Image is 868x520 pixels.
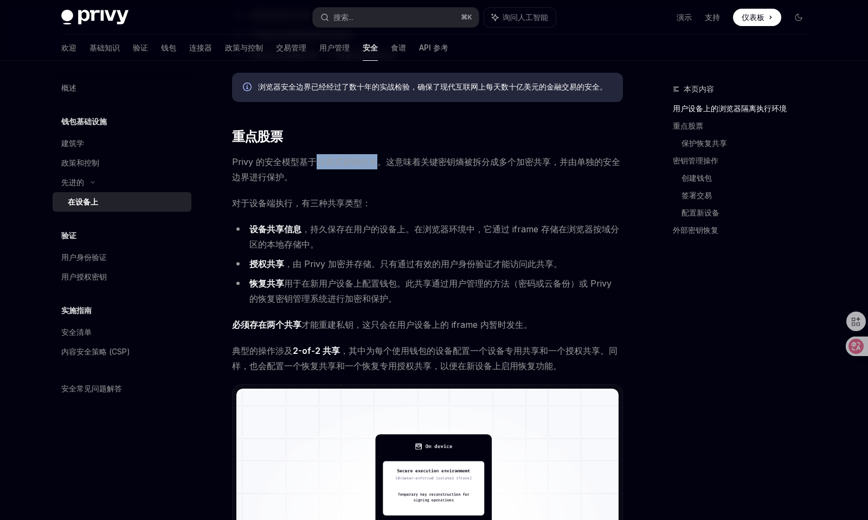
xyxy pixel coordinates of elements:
[61,35,76,61] a: 欢迎
[681,135,816,152] a: 保护恢复共享
[53,153,191,173] a: 政策和控制
[232,345,618,371] font: ，其中为每个使用钱包的设备配置一个设备专用共享和一个授权共享。同样，也会配置一个恢复共享和一个恢复专用授权共享，以便在新设备上启用恢复功能。
[61,158,99,167] font: 政策和控制
[467,13,472,21] font: K
[681,191,712,200] font: 签署交易
[705,12,720,23] a: 支持
[733,9,781,26] a: 仪表板
[249,278,612,304] font: 用于在新用户设备上配置钱包。此共享通过用户管理的方法（密码或云备份）或 Privy 的恢复密钥管理系统进行加密和保护。
[232,345,293,356] font: 典型的操作涉及
[53,78,191,98] a: 概述
[89,35,120,61] a: 基础知识
[461,13,467,21] font: ⌘
[53,134,191,153] a: 建筑学
[61,43,76,52] font: 欢迎
[391,43,406,52] font: 食谱
[232,198,371,208] font: 对于设备端执行，有三种共享类型：
[319,35,350,61] a: 用户管理
[301,319,532,330] font: 才能重建私钥，这只会在用户设备上的 iframe 内暂时发生。
[61,384,122,393] font: 安全常见问题解答
[225,43,263,52] font: 政策与控制
[61,177,84,187] font: 先进的
[68,197,98,206] font: 在设备上
[276,35,306,61] a: 交易管理
[232,319,301,330] font: 必须存在两个共享
[391,35,406,61] a: 食谱
[133,35,148,61] a: 验证
[363,35,378,61] a: 安全
[284,258,562,269] font: ，由 Privy 加密并存储。只有通过有效的用户身份验证才能访问此共享。
[53,248,191,267] a: 用户身份验证
[53,342,191,362] a: 内容安全策略 (CSP)
[276,43,306,52] font: 交易管理
[419,35,448,61] a: API 参考
[225,35,263,61] a: 政策与控制
[681,187,816,204] a: 签署交易
[673,156,718,165] font: 密钥管理操作
[673,100,816,117] a: 用户设备上的浏览器隔离执行环境
[419,43,448,52] font: API 参考
[681,138,727,148] font: 保护恢复共享
[681,204,816,221] a: 配置新设备
[53,267,191,287] a: 用户授权密钥
[673,104,787,113] font: 用户设备上的浏览器隔离执行环境
[673,225,718,234] font: 外部密钥恢复
[249,278,284,289] font: 恢复共享
[742,12,764,22] font: 仪表板
[677,12,692,22] font: 演示
[61,347,130,356] font: 内容安全策略 (CSP)
[133,43,148,52] font: 验证
[161,43,176,52] font: 钱包
[249,224,301,234] font: 设备共享信息
[319,43,350,52] font: 用户管理
[673,221,816,239] a: 外部密钥恢复
[232,129,283,144] font: 重点股票
[243,83,254,93] svg: 信息
[189,43,212,52] font: 连接器
[61,272,107,281] font: 用户授权密钥
[189,35,212,61] a: 连接器
[705,12,720,22] font: 支持
[53,379,191,398] a: 安全常见问题解答
[61,252,107,262] font: 用户身份验证
[333,12,353,22] font: 搜索...
[677,12,692,23] a: 演示
[249,224,619,250] font: ，持久保存在用户的设备上。在浏览器环境中，它通过 iframe 存储在浏览器按域分区的本地存储中。
[684,84,714,93] font: 本页内容
[61,83,76,92] font: 概述
[503,12,548,22] font: 询问人工智能
[484,8,556,27] button: 询问人工智能
[681,173,712,182] font: 创建钱包
[61,117,107,126] font: 钱包基础设施
[61,327,92,337] font: 安全清单
[61,231,76,240] font: 验证
[61,138,84,148] font: 建筑学
[673,121,703,130] font: 重点股票
[161,35,176,61] a: 钱包
[232,156,620,182] font: Privy 的安全模型基于分布式密钥分片。这意味着关键密钥熵被拆分成多个加密共享，并由单独的安全边界进行保护。
[61,306,92,315] font: 实施指南
[89,43,120,52] font: 基础知识
[53,192,191,212] a: 在设备上
[61,10,128,25] img: 深色标志
[673,152,816,169] a: 密钥管理操作
[681,208,719,217] font: 配置新设备
[363,43,378,52] font: 安全
[53,322,191,342] a: 安全清单
[673,117,816,135] a: 重点股票
[790,9,807,26] button: 切换暗模式
[681,169,816,187] a: 创建钱包
[313,8,479,27] button: 搜索...⌘K
[249,258,284,269] font: 授权共享
[293,345,340,356] font: 2-of-2 共享
[258,82,607,91] font: 浏览器安全边界已经经过了数十年的实战检验，确保了现代互联网上每天数十亿美元的金融交易的安全。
